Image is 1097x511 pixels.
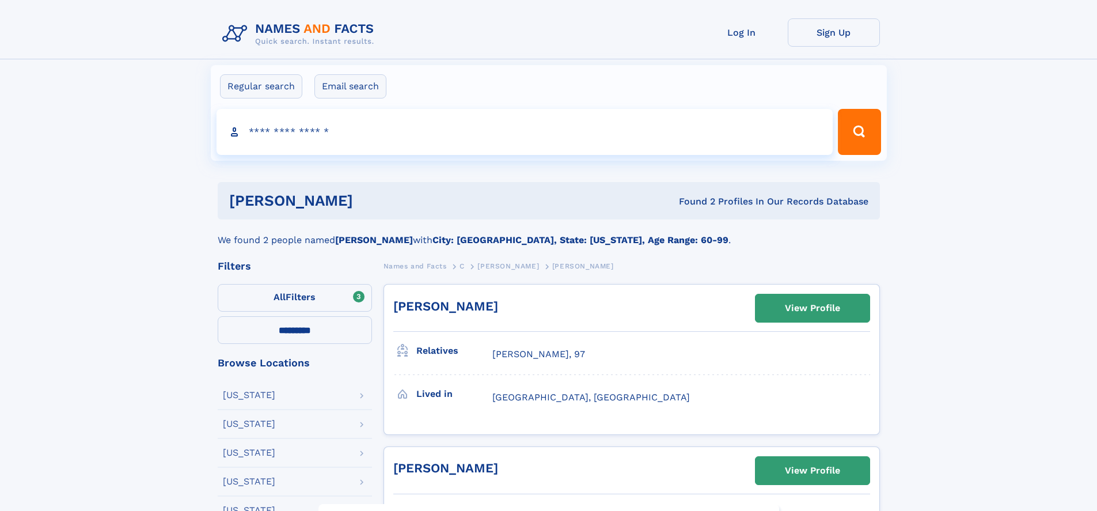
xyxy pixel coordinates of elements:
[274,292,286,302] span: All
[785,295,840,321] div: View Profile
[492,392,690,403] span: [GEOGRAPHIC_DATA], [GEOGRAPHIC_DATA]
[218,358,372,368] div: Browse Locations
[756,294,870,322] a: View Profile
[393,461,498,475] a: [PERSON_NAME]
[314,74,386,99] label: Email search
[788,18,880,47] a: Sign Up
[218,219,880,247] div: We found 2 people named with .
[460,262,465,270] span: C
[756,457,870,484] a: View Profile
[218,261,372,271] div: Filters
[477,262,539,270] span: [PERSON_NAME]
[460,259,465,273] a: C
[516,195,868,208] div: Found 2 Profiles In Our Records Database
[223,391,275,400] div: [US_STATE]
[223,477,275,486] div: [US_STATE]
[218,18,384,50] img: Logo Names and Facts
[220,74,302,99] label: Regular search
[477,259,539,273] a: [PERSON_NAME]
[416,384,492,404] h3: Lived in
[492,348,585,361] a: [PERSON_NAME], 97
[229,194,516,208] h1: [PERSON_NAME]
[223,448,275,457] div: [US_STATE]
[416,341,492,361] h3: Relatives
[838,109,880,155] button: Search Button
[218,284,372,312] label: Filters
[223,419,275,429] div: [US_STATE]
[217,109,833,155] input: search input
[552,262,614,270] span: [PERSON_NAME]
[785,457,840,484] div: View Profile
[432,234,728,245] b: City: [GEOGRAPHIC_DATA], State: [US_STATE], Age Range: 60-99
[384,259,447,273] a: Names and Facts
[696,18,788,47] a: Log In
[335,234,413,245] b: [PERSON_NAME]
[393,299,498,313] a: [PERSON_NAME]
